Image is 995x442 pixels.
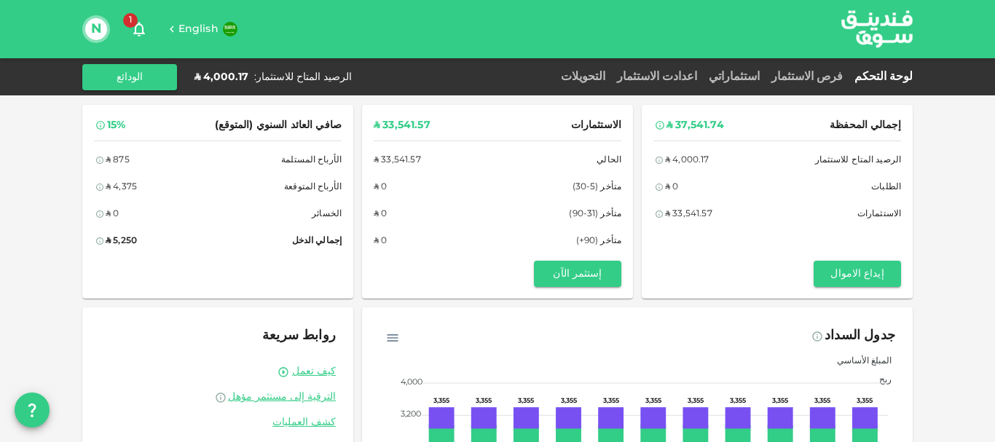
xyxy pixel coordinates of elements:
span: المبلغ الأساسي [826,357,892,366]
div: ʢ 4,000.17 [665,153,709,168]
a: اعدادت الاستثمار [611,71,703,82]
a: logo [841,1,913,57]
span: صافي العائد السنوي (المتوقع) [215,117,342,135]
div: ʢ 0 [665,180,678,195]
div: ʢ 33,541.57 [374,153,421,168]
button: إيداع الاموال [814,261,901,287]
span: الأرباح المتوقعة [284,180,342,195]
div: ʢ 33,541.57 [665,207,712,222]
span: English [178,24,219,34]
span: الحالي [597,153,621,168]
div: ʢ 33,541.57 [374,117,430,135]
span: ربح [868,376,892,384]
button: 1 [125,15,154,44]
span: الأرباح المستلمة [281,153,342,168]
span: الاستثمارات [571,117,621,135]
a: الترقية إلى مستثمر مؤهل [100,390,336,404]
button: question [15,392,50,427]
a: كشف العمليات [100,416,336,430]
div: ʢ 0 [374,180,387,195]
div: ʢ 37,541.74 [666,117,724,135]
span: متأخر (31-90) [569,207,621,222]
tspan: 3,200 [401,411,421,418]
span: الطلبات [871,180,901,195]
button: N [85,18,107,40]
a: استثماراتي [703,71,766,82]
span: 1 [123,13,138,28]
a: لوحة التحكم [849,71,913,82]
div: ʢ 4,375 [106,180,137,195]
div: ʢ 5,250 [106,234,137,249]
span: إجمالي المحفظة [830,117,901,135]
button: الودائع [82,64,177,90]
span: الخسائر [312,207,342,222]
div: ʢ 0 [106,207,119,222]
a: التحويلات [555,71,611,82]
button: إستثمر الآن [534,261,621,287]
span: الترقية إلى مستثمر مؤهل [228,392,336,402]
div: ʢ 0 [374,207,387,222]
a: كيف تعمل [292,365,336,379]
div: ʢ 875 [106,153,130,168]
span: متأخر (90+) [576,234,621,249]
span: الرصيد المتاح للاستثمار [815,153,901,168]
div: ʢ 0 [374,234,387,249]
img: logo [822,1,932,57]
a: فرص الاستثمار [766,71,849,82]
span: متأخر (5-30) [573,180,621,195]
tspan: 4,000 [401,379,422,386]
div: ʢ 4,000.17 [194,70,248,84]
span: إجمالي الدخل [292,234,342,249]
img: flag-sa.b9a346574cdc8950dd34b50780441f57.svg [223,22,237,36]
div: جدول السداد [825,325,895,348]
div: الرصيد المتاح للاستثمار : [254,70,352,84]
div: 15% [107,117,125,135]
span: روابط سريعة [262,329,336,342]
span: الاستثمارات [857,207,901,222]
